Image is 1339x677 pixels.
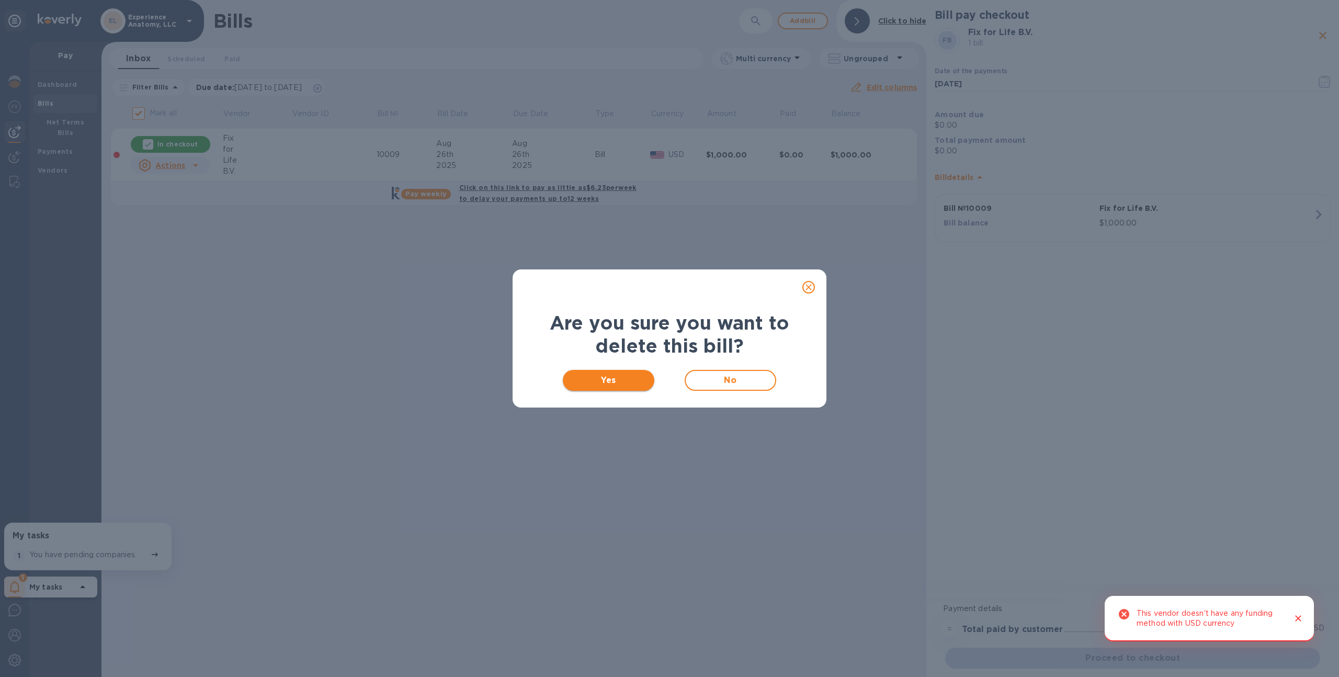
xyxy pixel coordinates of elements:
span: No [694,374,767,387]
button: No [685,370,776,391]
button: Close [1291,612,1305,625]
button: Yes [563,370,654,391]
span: Yes [571,374,646,387]
b: Are you sure you want to delete this bill? [550,311,789,357]
div: This vendor doesn't have any funding method with USD currency [1137,604,1283,633]
button: close [796,275,821,300]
